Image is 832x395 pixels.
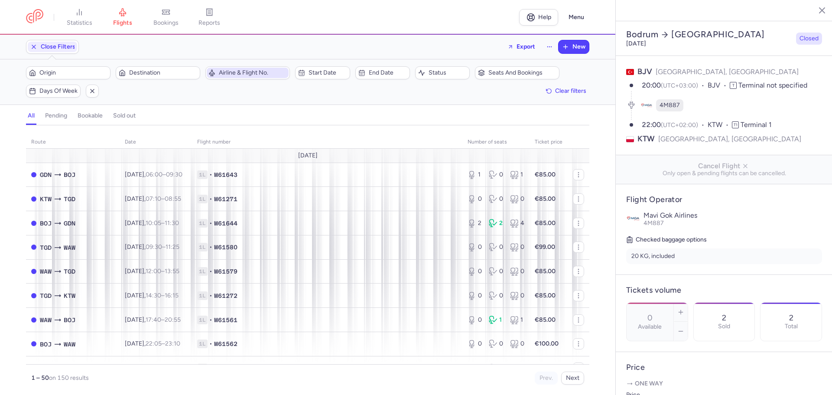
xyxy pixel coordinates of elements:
[153,19,179,27] span: bookings
[561,372,584,385] button: Next
[626,235,822,245] h5: Checked baggage options
[468,243,482,251] div: 0
[661,82,698,89] span: (UTC+03:00)
[708,81,730,91] span: BJV
[642,81,661,89] time: 20:00
[209,219,212,228] span: •
[708,120,732,130] span: KTW
[40,219,52,228] span: BOJ
[146,219,161,227] time: 10:05
[510,364,524,372] div: 1
[535,316,556,323] strong: €85.00
[64,267,75,276] span: TGD
[559,40,589,53] button: New
[626,362,822,372] h4: Price
[535,219,556,227] strong: €85.00
[41,43,75,50] span: Close Filters
[658,134,801,144] span: [GEOGRAPHIC_DATA], [GEOGRAPHIC_DATA]
[166,171,182,178] time: 09:30
[563,9,589,26] button: Menu
[785,323,798,330] p: Total
[125,171,182,178] span: [DATE],
[214,340,237,348] span: W61562
[415,66,470,79] button: Status
[643,219,664,227] span: 4M887
[209,340,212,348] span: •
[355,66,410,79] button: End date
[510,170,524,179] div: 1
[125,243,179,251] span: [DATE],
[468,291,482,300] div: 0
[129,69,197,76] span: Destination
[209,364,212,372] span: •
[45,112,67,120] h4: pending
[146,340,162,347] time: 22:05
[626,195,822,205] h4: Flight Operator
[510,267,524,276] div: 0
[530,136,568,149] th: Ticket price
[572,43,585,50] span: New
[146,171,182,178] span: –
[722,313,726,322] p: 2
[741,121,772,129] span: Terminal 1
[510,340,524,348] div: 0
[510,219,524,228] div: 4
[209,267,212,276] span: •
[209,316,212,324] span: •
[125,292,179,299] span: [DATE],
[209,170,212,179] span: •
[197,243,208,251] span: 1L
[40,267,52,276] span: WAW
[219,69,287,76] span: Airline & Flight No.
[125,195,181,202] span: [DATE],
[146,292,161,299] time: 14:30
[146,195,181,202] span: –
[718,323,730,330] p: Sold
[656,68,799,76] span: [GEOGRAPHIC_DATA], [GEOGRAPHIC_DATA]
[26,9,43,25] a: CitizenPlane red outlined logo
[64,194,75,204] span: TGD
[101,8,144,27] a: flights
[144,8,188,27] a: bookings
[197,267,208,276] span: 1L
[489,340,503,348] div: 0
[637,67,652,76] span: BJV
[643,212,822,219] p: Mavi Gok Airlines
[214,316,237,324] span: W61561
[489,195,503,203] div: 0
[214,267,237,276] span: W61579
[67,19,92,27] span: statistics
[214,291,237,300] span: W61272
[146,243,162,251] time: 09:30
[535,268,556,275] strong: €85.00
[214,170,237,179] span: W61643
[510,316,524,324] div: 1
[165,340,180,347] time: 23:10
[40,291,52,300] span: TGD
[640,99,653,111] figure: 4M airline logo
[64,243,75,252] span: WAW
[489,364,503,372] div: 0
[642,121,661,129] time: 22:00
[40,243,52,252] span: TGD
[623,170,825,177] span: Only open & pending flights can be cancelled.
[799,34,819,43] span: Closed
[116,66,200,79] button: Destination
[209,195,212,203] span: •
[28,112,35,120] h4: all
[660,101,680,110] span: 4M887
[165,195,181,202] time: 08:55
[125,340,180,347] span: [DATE],
[165,219,179,227] time: 11:30
[165,316,181,323] time: 20:55
[519,9,558,26] a: Help
[26,66,110,79] button: Origin
[146,219,179,227] span: –
[517,43,535,50] span: Export
[789,313,793,322] p: 2
[26,136,120,149] th: route
[489,316,503,324] div: 1
[64,363,75,373] span: BJV
[468,340,482,348] div: 0
[146,292,179,299] span: –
